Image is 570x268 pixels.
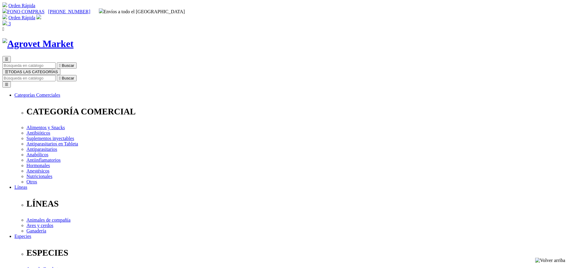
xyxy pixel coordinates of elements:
[535,258,565,263] img: Volver arriba
[5,70,8,74] span: ☰
[26,168,49,173] a: Anestésicos
[2,62,56,69] input: Buscar
[2,2,7,7] img: shopping-cart.svg
[48,9,90,14] a: [PHONE_NUMBER]
[26,141,78,146] a: Antiparasitarios en Tableta
[2,8,7,13] img: phone.svg
[57,62,77,69] button:  Buscar
[14,92,60,98] a: Categorías Comerciales
[2,56,11,62] button: ☰
[26,199,568,209] p: LÍNEAS
[36,15,41,20] a: Acceda a su cuenta de cliente
[26,147,57,152] a: Antiparasitarios
[2,14,7,19] img: shopping-cart.svg
[2,69,60,75] button: ☰TODAS LAS CATEGORÍAS
[26,130,50,136] a: Antibióticos
[14,185,27,190] a: Líneas
[26,248,568,258] p: ESPECIES
[59,63,61,68] i: 
[26,125,65,130] a: Alimentos y Snacks
[2,26,4,32] i: 
[5,57,8,61] span: ☰
[26,223,53,228] a: Aves y cerdos
[26,107,568,117] p: CATEGORÍA COMERCIAL
[26,217,71,223] a: Animales de compañía
[8,15,35,20] a: Orden Rápida
[26,157,61,163] a: Antiinflamatorios
[2,20,7,25] img: shopping-bag.svg
[62,63,74,68] span: Buscar
[2,38,74,49] img: Agrovet Market
[62,76,74,80] span: Buscar
[36,14,41,19] img: user.svg
[99,9,185,14] span: Envíos a todo el [GEOGRAPHIC_DATA]
[57,75,77,81] button:  Buscar
[8,21,11,26] span: 3
[2,75,56,81] input: Buscar
[26,152,48,157] a: Anabólicos
[2,9,44,14] a: FONO COMPRAS
[8,3,35,8] a: Orden Rápida
[26,136,74,141] a: Suplementos inyectables
[2,21,11,26] a: 3
[2,81,11,88] button: ☰
[26,163,50,168] a: Hormonales
[14,234,31,239] a: Especies
[26,174,52,179] a: Nutricionales
[26,228,46,233] a: Ganadería
[99,8,104,13] img: delivery-truck.svg
[59,76,61,80] i: 
[26,179,37,184] a: Otros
